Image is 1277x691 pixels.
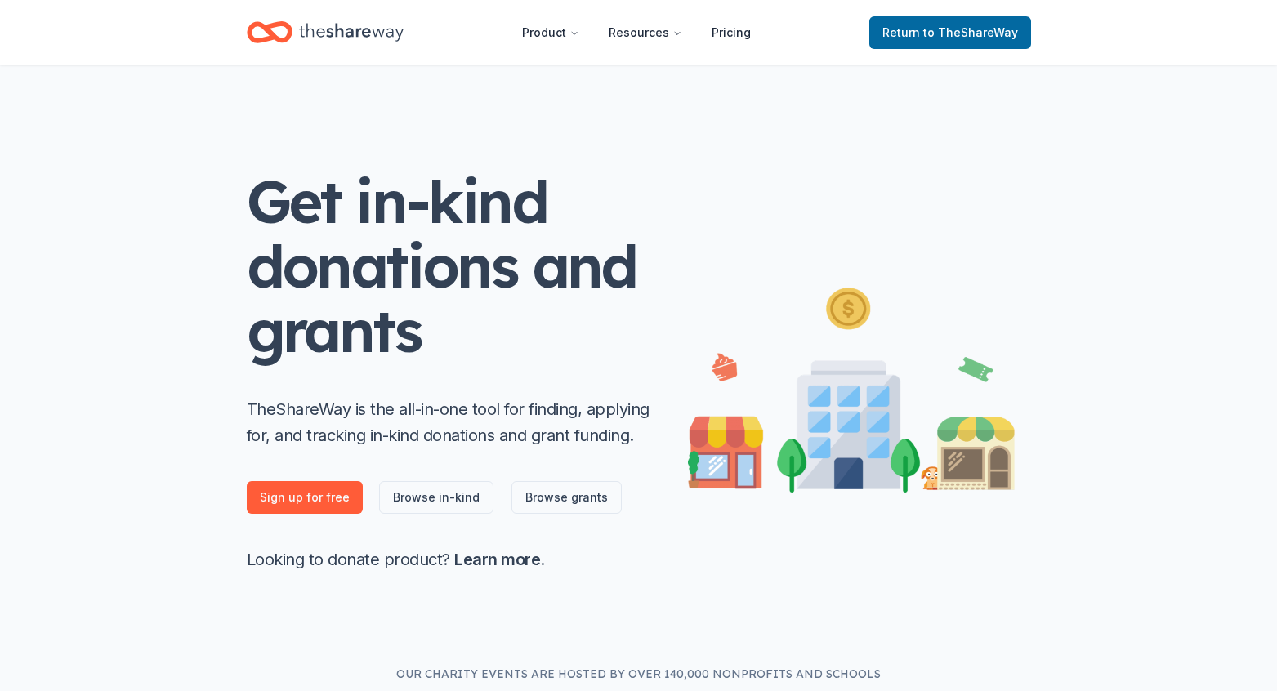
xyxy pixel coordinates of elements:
span: Return [882,23,1018,42]
button: Resources [596,16,695,49]
a: Home [247,13,404,51]
a: Pricing [699,16,764,49]
span: to TheShareWay [923,25,1018,39]
a: Browse grants [511,481,622,514]
a: Returnto TheShareWay [869,16,1031,49]
a: Learn more [454,550,540,569]
img: Illustration for landing page [688,281,1015,493]
h1: Get in-kind donations and grants [247,169,655,363]
p: TheShareWay is the all-in-one tool for finding, applying for, and tracking in-kind donations and ... [247,396,655,448]
button: Product [509,16,592,49]
a: Sign up for free [247,481,363,514]
a: Browse in-kind [379,481,493,514]
nav: Main [509,13,764,51]
p: Looking to donate product? . [247,546,655,573]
